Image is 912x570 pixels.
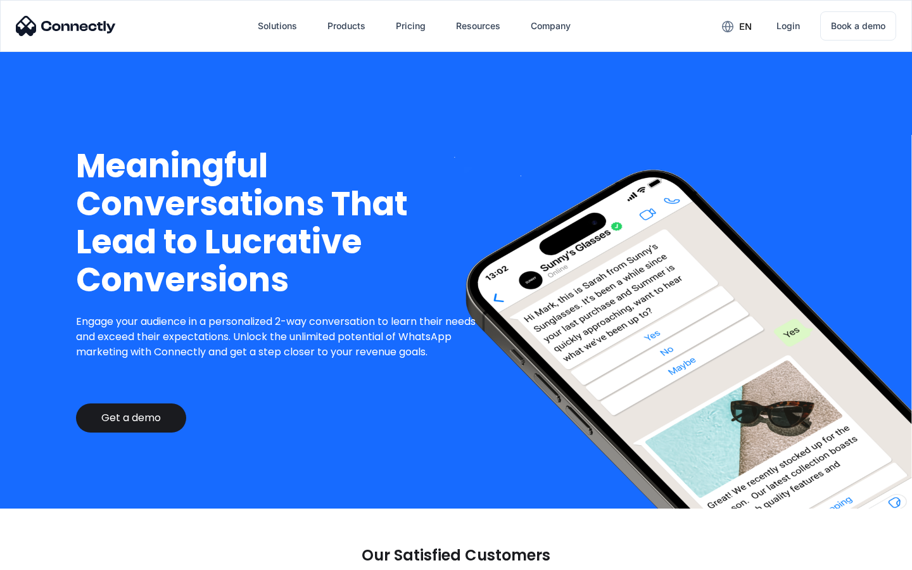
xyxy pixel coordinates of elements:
img: Connectly Logo [16,16,116,36]
div: Products [327,17,365,35]
aside: Language selected: English [13,548,76,566]
div: Company [531,17,571,35]
a: Get a demo [76,403,186,433]
ul: Language list [25,548,76,566]
h1: Meaningful Conversations That Lead to Lucrative Conversions [76,147,486,299]
a: Book a demo [820,11,896,41]
p: Engage your audience in a personalized 2-way conversation to learn their needs and exceed their e... [76,314,486,360]
a: Login [766,11,810,41]
div: Login [776,17,800,35]
p: Our Satisfied Customers [362,547,550,564]
div: Resources [456,17,500,35]
div: en [739,18,752,35]
div: Get a demo [101,412,161,424]
div: Pricing [396,17,426,35]
div: Solutions [258,17,297,35]
a: Pricing [386,11,436,41]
